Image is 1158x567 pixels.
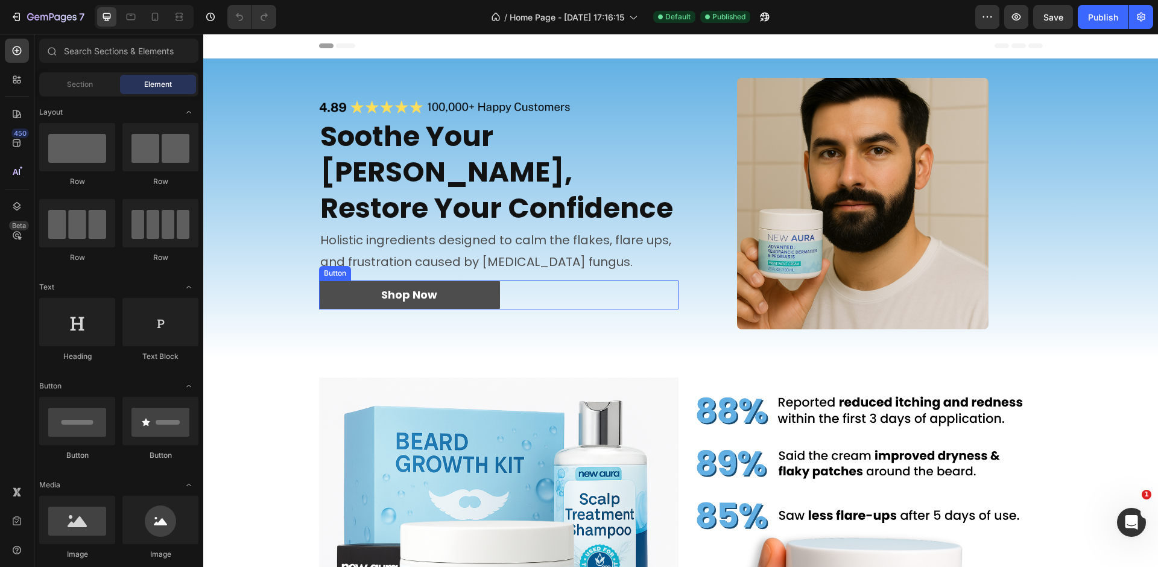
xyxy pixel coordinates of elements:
span: / [504,11,507,24]
div: Row [122,176,198,187]
span: Element [144,79,172,90]
button: 7 [5,5,90,29]
span: Toggle open [179,376,198,396]
span: Layout [39,107,63,118]
div: Undo/Redo [227,5,276,29]
div: Text Block [122,351,198,362]
span: Home Page - [DATE] 17:16:15 [510,11,624,24]
span: Section [67,79,93,90]
span: Toggle open [179,475,198,495]
input: Search Sections & Elements [39,39,198,63]
span: Media [39,480,60,490]
p: 7 [79,10,84,24]
iframe: Intercom live chat [1117,508,1146,537]
span: 1 [1142,490,1151,499]
div: 450 [11,128,29,138]
div: Button [122,450,198,461]
span: Text [39,282,54,293]
div: Row [122,252,198,263]
div: Image [39,549,115,560]
span: Toggle open [179,277,198,297]
div: Publish [1088,11,1118,24]
div: Row [39,252,115,263]
span: Toggle open [179,103,198,122]
div: Row [39,176,115,187]
div: Image [122,549,198,560]
iframe: Design area [203,34,1158,567]
span: Save [1043,12,1063,22]
span: Published [712,11,745,22]
span: Button [39,381,62,391]
button: Save [1033,5,1073,29]
span: Default [665,11,691,22]
img: gempages_562294279301497736-e4741bb0-cd2d-44c5-9fd5-b57c5657e5eb.png [534,44,785,296]
button: Publish [1078,5,1128,29]
div: Button [39,450,115,461]
div: Beta [9,221,29,230]
div: Heading [39,351,115,362]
